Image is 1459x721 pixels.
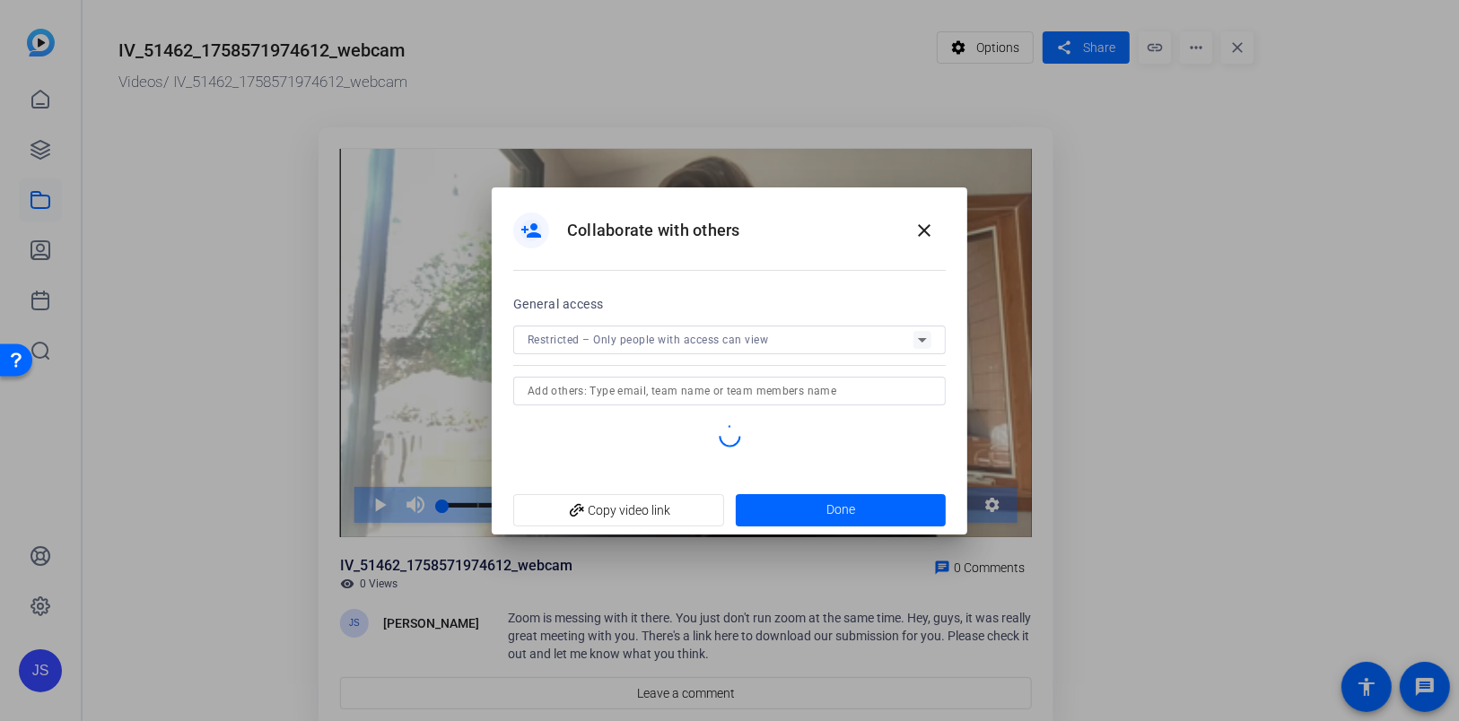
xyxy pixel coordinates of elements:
[513,293,604,315] h2: General access
[913,220,935,241] mat-icon: close
[528,334,769,346] span: Restricted – Only people with access can view
[826,500,855,519] span: Done
[513,494,724,526] button: Copy video link
[736,494,947,526] button: Done
[528,380,931,402] input: Add others: Type email, team name or team members name
[520,220,542,241] mat-icon: person_add
[528,493,710,527] span: Copy video link
[567,220,740,241] h1: Collaborate with others
[562,496,592,526] mat-icon: add_link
